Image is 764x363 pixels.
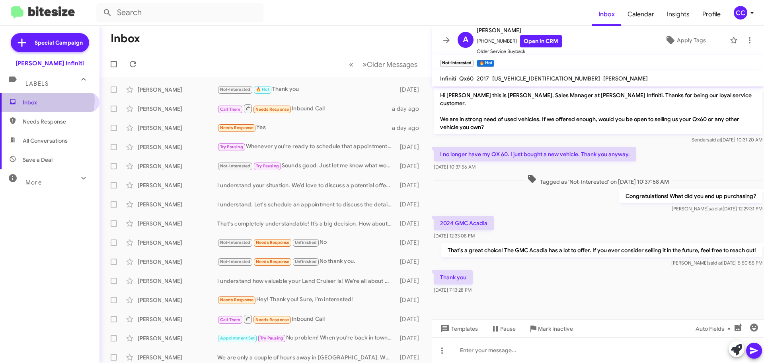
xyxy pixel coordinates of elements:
div: [DATE] [396,86,425,94]
p: I no longer have my QX 60. I just bought a new vehicle. Thank you anyway. [434,147,636,161]
div: [DATE] [396,296,425,304]
a: Profile [696,3,727,26]
span: 2017 [477,75,489,82]
span: Special Campaign [35,39,83,47]
span: Auto Fields [696,322,734,336]
span: Older Service Buyback [477,47,562,55]
button: Auto Fields [689,322,740,336]
span: Older Messages [367,60,417,69]
span: [PERSON_NAME] [DATE] 5:50:55 PM [671,260,762,266]
div: [PERSON_NAME] [138,220,217,228]
span: Sender [DATE] 10:31:20 AM [692,137,762,143]
p: Thank you [434,270,473,285]
div: No problem! When you're back in town, let me know a good time to connect. Looking forward to help... [217,334,396,343]
div: [DATE] [396,239,425,247]
span: 🔥 Hot [256,87,269,92]
a: Open in CRM [520,35,562,47]
span: Needs Response [255,107,289,112]
span: Needs Response [220,297,254,302]
p: Congratulations! What did you end up purchasing? [619,189,762,203]
span: » [363,59,367,69]
span: Tagged as 'Not-Interested' on [DATE] 10:37:58 AM [524,174,672,186]
div: [DATE] [396,200,425,208]
span: Apply Tags [677,33,706,47]
p: That's a great choice! The GMC Acadia has a lot to offer. If you ever consider selling it in the ... [441,243,762,257]
span: Mark Inactive [538,322,573,336]
span: Save a Deal [23,156,53,164]
div: [PERSON_NAME] [138,315,217,323]
span: [PHONE_NUMBER] [477,35,562,47]
span: Not-Interested [220,259,251,264]
button: Pause [484,322,522,336]
nav: Page navigation example [345,56,422,73]
div: [PERSON_NAME] [138,334,217,342]
span: said at [708,260,722,266]
button: Mark Inactive [522,322,579,336]
div: [DATE] [396,334,425,342]
button: Next [358,56,422,73]
span: Pause [500,322,516,336]
div: [DATE] [396,162,425,170]
div: [DATE] [396,220,425,228]
span: Unfinished [295,240,317,245]
span: Try Pausing [256,163,279,169]
div: CC [734,6,747,20]
button: Apply Tags [644,33,726,47]
div: I understand your situation. We’d love to discuss a potential offer for your Q50. Would you like ... [217,181,396,189]
span: Needs Response [256,240,290,245]
div: [PERSON_NAME] [138,296,217,304]
span: Needs Response [256,259,290,264]
span: [PERSON_NAME] [603,75,648,82]
div: [PERSON_NAME] [138,277,217,285]
div: [PERSON_NAME] [138,239,217,247]
a: Special Campaign [11,33,89,52]
span: Templates [439,322,478,336]
span: [DATE] 10:37:56 AM [434,164,476,170]
div: I understand. Let's schedule an appointment to discuss the details and evaluate your vehicle. Whe... [217,200,396,208]
span: Not-Interested [220,163,251,169]
div: [PERSON_NAME] [138,124,217,132]
span: Needs Response [220,125,254,130]
span: Labels [25,80,49,87]
div: [DATE] [396,277,425,285]
div: [PERSON_NAME] [138,86,217,94]
span: [US_VEHICLE_IDENTIFICATION_NUMBER] [492,75,600,82]
div: Inbound Call [217,314,396,324]
a: Calendar [621,3,661,26]
span: Appointment Set [220,336,255,341]
div: [DATE] [396,143,425,151]
div: Yes [217,123,392,132]
div: That's completely understandable! It’s a big decision. How about scheduling a visit? We can discu... [217,220,396,228]
span: [PERSON_NAME] [477,26,562,35]
div: Whenever you're ready to schedule that appointment, just reach out. I'm here to help with the det... [217,142,396,151]
div: I understand how valuable your Land Cruiser is! We’re all about providing fair appraisals based o... [217,277,396,285]
span: Call Them [220,317,241,322]
div: Inbound Call [217,104,392,114]
span: [DATE] 12:33:08 PM [434,233,475,239]
div: Sounds good. Just let me know what works for you. Thank you! [217,161,396,171]
span: Call Them [220,107,241,112]
div: [DATE] [396,315,425,323]
div: [PERSON_NAME] [138,105,217,113]
span: Inbox [23,98,90,106]
span: Needs Response [255,317,289,322]
div: a day ago [392,105,425,113]
button: CC [727,6,755,20]
span: Qx60 [459,75,474,82]
span: Needs Response [23,118,90,126]
span: A [463,33,468,46]
h1: Inbox [111,32,140,45]
div: [PERSON_NAME] [138,181,217,189]
div: [PERSON_NAME] Infiniti [16,59,84,67]
span: [DATE] 7:13:28 PM [434,287,472,293]
div: No thank you. [217,257,396,266]
p: Hi [PERSON_NAME] this is [PERSON_NAME], Sales Manager at [PERSON_NAME] Infiniti. Thanks for being... [434,88,762,134]
div: [PERSON_NAME] [138,258,217,266]
a: Insights [661,3,696,26]
p: 2024 GMC Acadia [434,216,494,230]
span: Not-Interested [220,240,251,245]
span: Try Pausing [220,144,243,149]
